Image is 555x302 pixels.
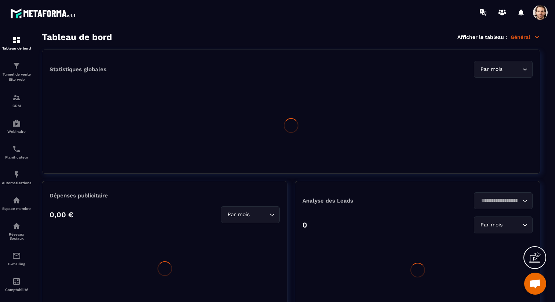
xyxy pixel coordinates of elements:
img: email [12,251,21,260]
img: automations [12,196,21,205]
input: Search for option [251,211,268,219]
img: formation [12,93,21,102]
p: Analyse des Leads [302,197,418,204]
img: social-network [12,222,21,230]
p: Comptabilité [2,288,31,292]
p: Statistiques globales [50,66,106,73]
p: Planificateur [2,155,31,159]
p: Afficher le tableau : [457,34,507,40]
a: automationsautomationsEspace membre [2,190,31,216]
img: automations [12,170,21,179]
p: Tunnel de vente Site web [2,72,31,82]
a: formationformationTableau de bord [2,30,31,56]
p: 0,00 € [50,210,73,219]
div: Ouvrir le chat [524,273,546,295]
span: Par mois [479,65,504,73]
a: formationformationTunnel de vente Site web [2,56,31,88]
div: Search for option [221,206,280,223]
span: Par mois [226,211,251,219]
img: accountant [12,277,21,286]
img: logo [10,7,76,20]
span: Par mois [479,221,504,229]
input: Search for option [479,197,520,205]
a: automationsautomationsAutomatisations [2,165,31,190]
a: social-networksocial-networkRéseaux Sociaux [2,216,31,246]
p: CRM [2,104,31,108]
p: Tableau de bord [2,46,31,50]
h3: Tableau de bord [42,32,112,42]
p: Dépenses publicitaire [50,192,280,199]
p: Espace membre [2,207,31,211]
a: automationsautomationsWebinaire [2,113,31,139]
p: Général [511,34,540,40]
div: Search for option [474,217,533,233]
img: scheduler [12,145,21,153]
p: E-mailing [2,262,31,266]
p: Webinaire [2,130,31,134]
div: Search for option [474,61,533,78]
p: Automatisations [2,181,31,185]
a: schedulerschedulerPlanificateur [2,139,31,165]
input: Search for option [504,221,520,229]
a: accountantaccountantComptabilité [2,272,31,297]
div: Search for option [474,192,533,209]
p: 0 [302,221,307,229]
input: Search for option [504,65,520,73]
img: formation [12,61,21,70]
a: formationformationCRM [2,88,31,113]
img: formation [12,36,21,44]
p: Réseaux Sociaux [2,232,31,240]
img: automations [12,119,21,128]
a: emailemailE-mailing [2,246,31,272]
